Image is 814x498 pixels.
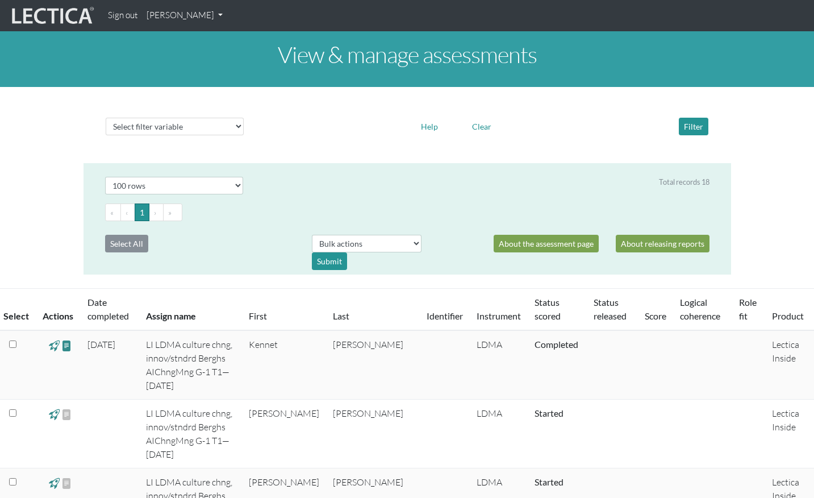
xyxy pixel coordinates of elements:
[249,310,267,321] a: First
[312,252,347,270] div: Submit
[81,330,139,400] td: [DATE]
[139,330,242,400] td: LI LDMA culture chng, innov/stndrd Berghs AIChngMng G-1 T1—[DATE]
[535,297,561,321] a: Status scored
[61,476,72,490] span: view
[679,118,708,135] button: Filter
[49,476,60,489] span: view
[242,400,326,468] td: [PERSON_NAME]
[61,339,72,352] span: view
[242,330,326,400] td: Kennet
[765,330,814,400] td: Lectica Inside
[477,310,521,321] a: Instrument
[739,297,757,321] a: Role fit
[416,118,443,135] button: Help
[36,289,81,331] th: Actions
[105,204,709,221] ul: Pagination
[103,5,142,27] a: Sign out
[326,330,420,400] td: [PERSON_NAME]
[645,310,666,321] a: Score
[139,400,242,468] td: LI LDMA culture chng, innov/stndrd Berghs AIChngMng G-1 T1—[DATE]
[680,297,720,321] a: Logical coherence
[142,5,227,27] a: [PERSON_NAME]
[535,339,578,350] a: Completed = assessment has been completed; CS scored = assessment has been CLAS scored; LS scored...
[494,235,599,252] a: About the assessment page
[765,400,814,468] td: Lectica Inside
[9,5,94,27] img: lecticalive
[427,310,463,321] a: Identifier
[333,310,349,321] a: Last
[49,408,60,421] span: view
[135,204,149,221] button: Go to page 1
[470,330,528,400] td: LDMA
[535,476,563,487] a: Completed = assessment has been completed; CS scored = assessment has been CLAS scored; LS scored...
[467,118,496,135] button: Clear
[139,289,242,331] th: Assign name
[616,235,709,252] a: About releasing reports
[659,177,709,188] div: Total records 18
[49,339,60,352] span: view
[87,297,129,321] a: Date completed
[470,400,528,468] td: LDMA
[416,120,443,131] a: Help
[105,235,148,252] button: Select All
[535,408,563,418] a: Completed = assessment has been completed; CS scored = assessment has been CLAS scored; LS scored...
[61,408,72,421] span: view
[326,400,420,468] td: [PERSON_NAME]
[594,297,627,321] a: Status released
[772,310,804,321] a: Product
